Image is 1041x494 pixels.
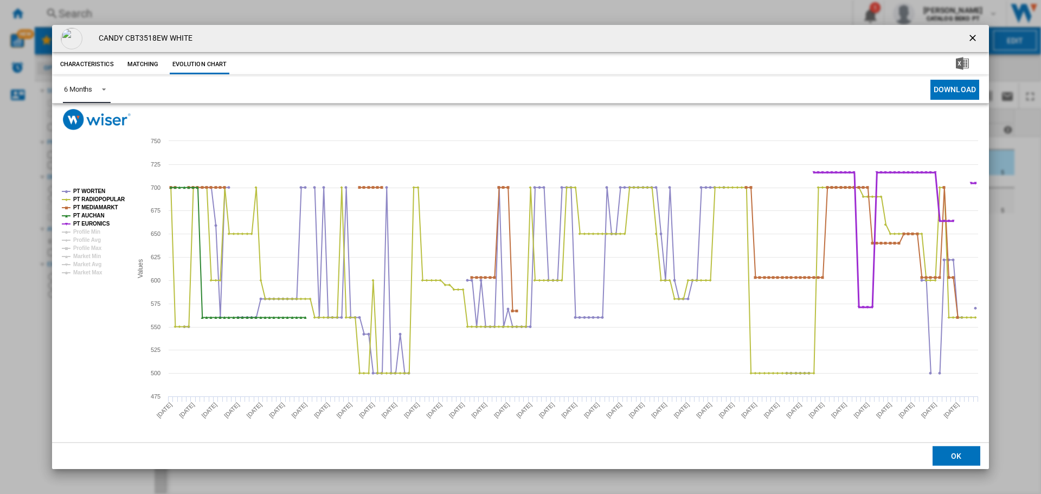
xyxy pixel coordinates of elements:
tspan: Market Max [73,270,102,275]
tspan: [DATE] [875,401,893,419]
tspan: [DATE] [425,401,443,419]
tspan: [DATE] [290,401,308,419]
tspan: [DATE] [245,401,263,419]
tspan: [DATE] [313,401,331,419]
tspan: 550 [151,324,160,330]
tspan: [DATE] [628,401,646,419]
tspan: [DATE] [380,401,398,419]
tspan: [DATE] [852,401,870,419]
tspan: 500 [151,370,160,376]
tspan: [DATE] [942,401,960,419]
tspan: 525 [151,347,160,353]
tspan: 675 [151,207,160,214]
tspan: PT WORTEN [73,188,105,194]
tspan: [DATE] [650,401,668,419]
img: excel-24x24.png [956,57,969,70]
tspan: [DATE] [358,401,376,419]
tspan: [DATE] [403,401,421,419]
tspan: PT EURONICS [73,221,110,227]
tspan: [DATE] [762,401,780,419]
tspan: [DATE] [897,401,915,419]
tspan: Market Min [73,253,101,259]
tspan: 600 [151,277,160,284]
tspan: 725 [151,161,160,168]
button: Download [930,80,979,100]
tspan: 750 [151,138,160,144]
tspan: [DATE] [583,401,601,419]
tspan: Profile Min [73,229,100,235]
tspan: [DATE] [156,401,173,419]
tspan: PT MEDIAMARKT [73,204,118,210]
tspan: [DATE] [493,401,511,419]
button: getI18NText('BUTTONS.CLOSE_DIALOG') [963,28,985,49]
tspan: [DATE] [470,401,488,419]
tspan: [DATE] [740,401,758,419]
h4: CANDY CBT3518EW WHITE [93,33,192,44]
md-dialog: Product popup [52,25,989,470]
tspan: [DATE] [223,401,241,419]
button: Characteristics [57,55,117,74]
img: logo_wiser_300x94.png [63,109,131,130]
tspan: [DATE] [807,401,825,419]
tspan: [DATE] [785,401,803,419]
tspan: [DATE] [672,401,690,419]
tspan: Market Avg [73,261,101,267]
tspan: Profile Max [73,245,102,251]
tspan: PT AUCHAN [73,213,105,219]
button: Evolution chart [170,55,230,74]
tspan: [DATE] [538,401,556,419]
tspan: [DATE] [920,401,938,419]
tspan: [DATE] [605,401,623,419]
tspan: 650 [151,230,160,237]
tspan: 700 [151,184,160,191]
tspan: Values [137,259,144,278]
button: OK [933,446,980,466]
tspan: 475 [151,393,160,400]
tspan: PT RADIOPOPULAR [73,196,125,202]
tspan: [DATE] [830,401,848,419]
tspan: [DATE] [448,401,466,419]
tspan: [DATE] [560,401,578,419]
tspan: [DATE] [515,401,533,419]
img: empty.gif [61,28,82,49]
tspan: [DATE] [717,401,735,419]
tspan: 575 [151,300,160,307]
tspan: [DATE] [695,401,713,419]
tspan: 625 [151,254,160,260]
button: Matching [119,55,167,74]
tspan: [DATE] [268,401,286,419]
tspan: [DATE] [335,401,353,419]
ng-md-icon: getI18NText('BUTTONS.CLOSE_DIALOG') [967,33,980,46]
div: 6 Months [64,85,92,93]
tspan: Profile Avg [73,237,101,243]
button: Download in Excel [939,55,986,74]
tspan: [DATE] [201,401,219,419]
tspan: [DATE] [178,401,196,419]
